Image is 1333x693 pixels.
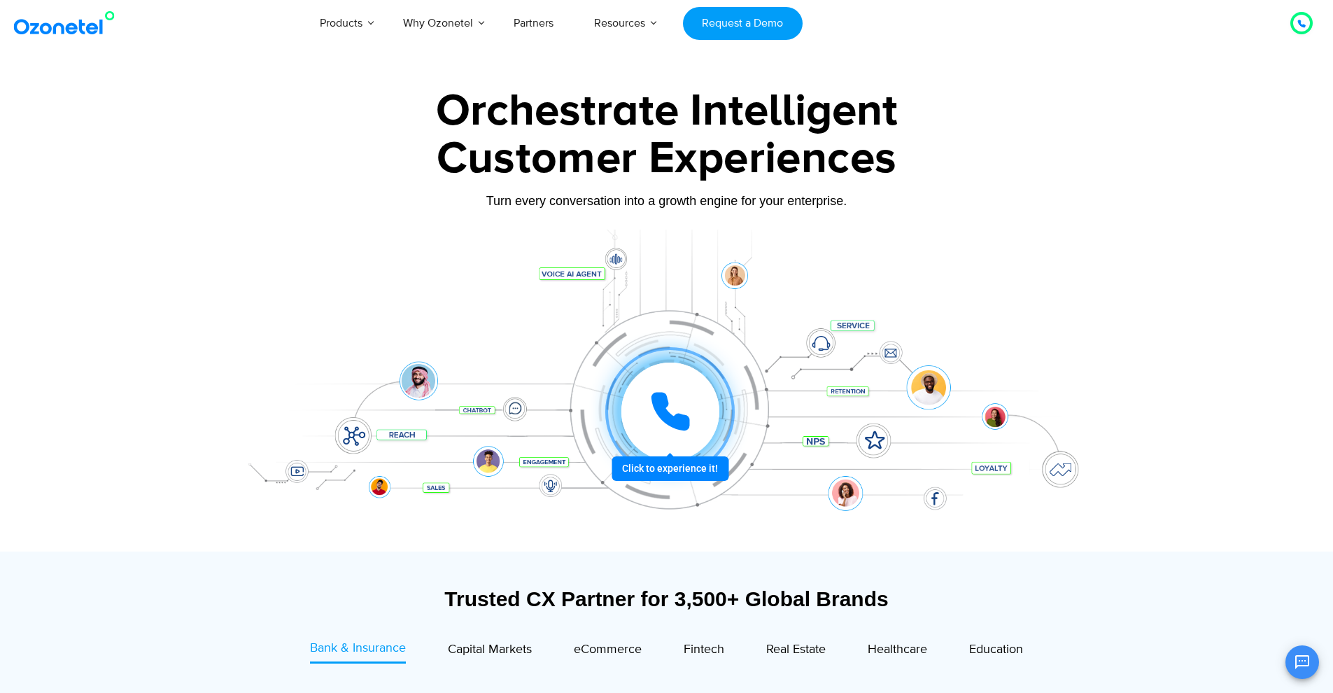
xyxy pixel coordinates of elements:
[766,642,826,657] span: Real Estate
[237,587,1097,611] div: Trusted CX Partner for 3,500+ Global Brands
[310,639,406,664] a: Bank & Insurance
[683,7,803,40] a: Request a Demo
[230,193,1104,209] div: Turn every conversation into a growth engine for your enterprise.
[448,642,532,657] span: Capital Markets
[448,639,532,664] a: Capital Markets
[969,642,1023,657] span: Education
[684,639,724,664] a: Fintech
[1285,645,1319,679] button: Open chat
[230,89,1104,134] div: Orchestrate Intelligent
[310,640,406,656] span: Bank & Insurance
[868,639,927,664] a: Healthcare
[868,642,927,657] span: Healthcare
[766,639,826,664] a: Real Estate
[969,639,1023,664] a: Education
[230,125,1104,192] div: Customer Experiences
[574,642,642,657] span: eCommerce
[574,639,642,664] a: eCommerce
[684,642,724,657] span: Fintech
